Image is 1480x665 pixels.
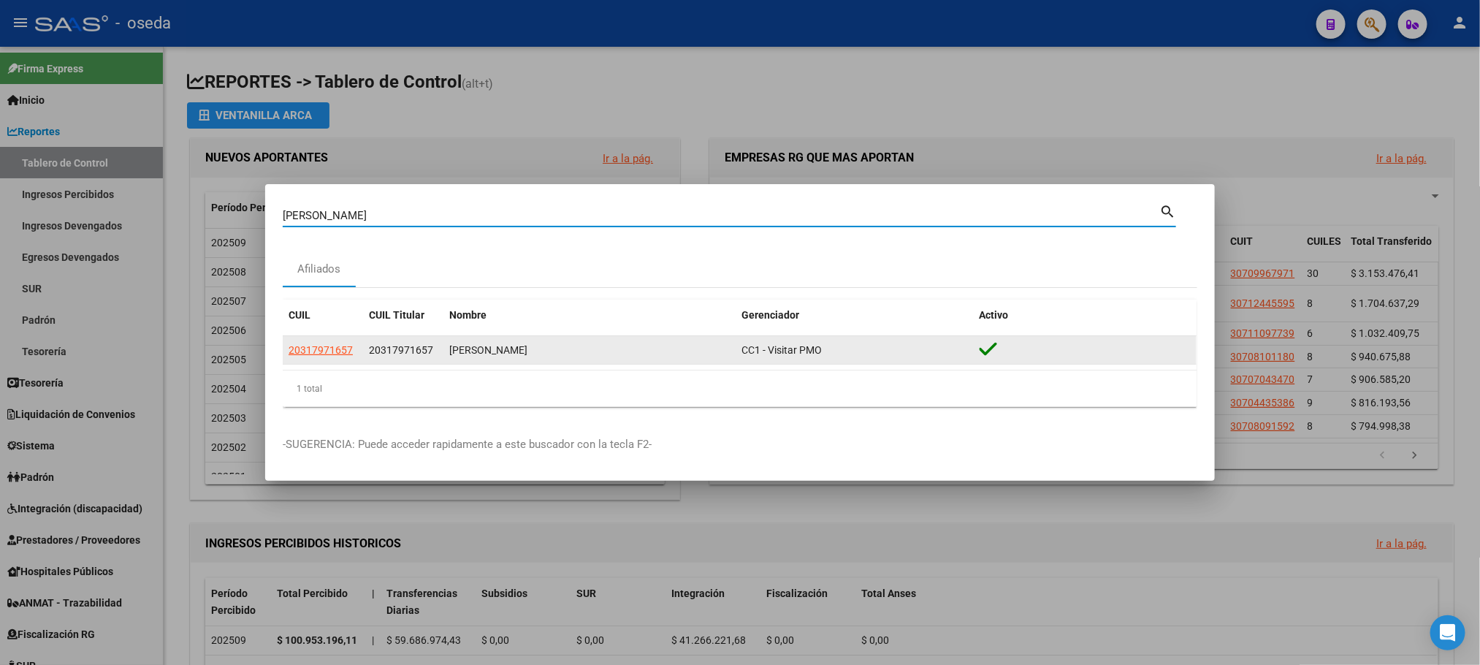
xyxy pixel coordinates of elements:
div: 1 total [283,370,1197,407]
div: [PERSON_NAME] [449,342,730,359]
span: CUIL [289,309,310,321]
mat-icon: search [1159,202,1176,219]
div: Afiliados [298,261,341,278]
datatable-header-cell: Gerenciador [736,300,974,331]
span: CC1 - Visitar PMO [741,344,822,356]
datatable-header-cell: CUIL [283,300,363,331]
div: Open Intercom Messenger [1430,615,1465,650]
datatable-header-cell: Nombre [443,300,736,331]
span: CUIL Titular [369,309,424,321]
span: Gerenciador [741,309,799,321]
datatable-header-cell: Activo [974,300,1197,331]
span: Activo [980,309,1009,321]
span: Nombre [449,309,487,321]
span: 20317971657 [369,344,433,356]
datatable-header-cell: CUIL Titular [363,300,443,331]
p: -SUGERENCIA: Puede acceder rapidamente a este buscador con la tecla F2- [283,436,1197,453]
span: 20317971657 [289,344,353,356]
